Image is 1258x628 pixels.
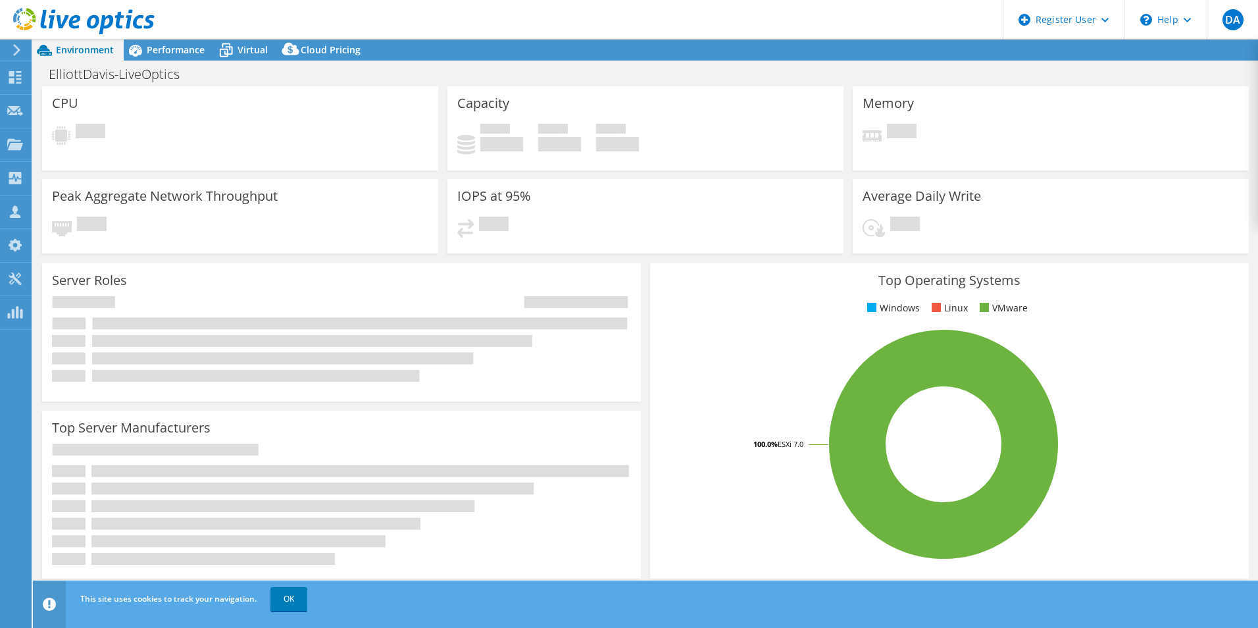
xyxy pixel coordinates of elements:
[480,137,523,151] h4: 0 GiB
[928,301,968,315] li: Linux
[753,439,778,449] tspan: 100.0%
[538,137,581,151] h4: 0 GiB
[1222,9,1244,30] span: DA
[56,43,114,56] span: Environment
[660,273,1239,288] h3: Top Operating Systems
[479,217,509,234] span: Pending
[778,439,803,449] tspan: ESXi 7.0
[863,189,981,203] h3: Average Daily Write
[52,96,78,111] h3: CPU
[596,137,639,151] h4: 0 GiB
[976,301,1028,315] li: VMware
[147,43,205,56] span: Performance
[596,124,626,137] span: Total
[890,217,920,234] span: Pending
[52,421,211,435] h3: Top Server Manufacturers
[80,593,257,604] span: This site uses cookies to track your navigation.
[1140,14,1152,26] svg: \n
[52,189,278,203] h3: Peak Aggregate Network Throughput
[238,43,268,56] span: Virtual
[863,96,914,111] h3: Memory
[457,96,509,111] h3: Capacity
[301,43,361,56] span: Cloud Pricing
[76,124,105,142] span: Pending
[77,217,107,234] span: Pending
[457,189,531,203] h3: IOPS at 95%
[538,124,568,137] span: Free
[270,587,307,611] a: OK
[480,124,510,137] span: Used
[43,67,200,82] h1: ElliottDavis-LiveOptics
[864,301,920,315] li: Windows
[52,273,127,288] h3: Server Roles
[887,124,917,142] span: Pending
